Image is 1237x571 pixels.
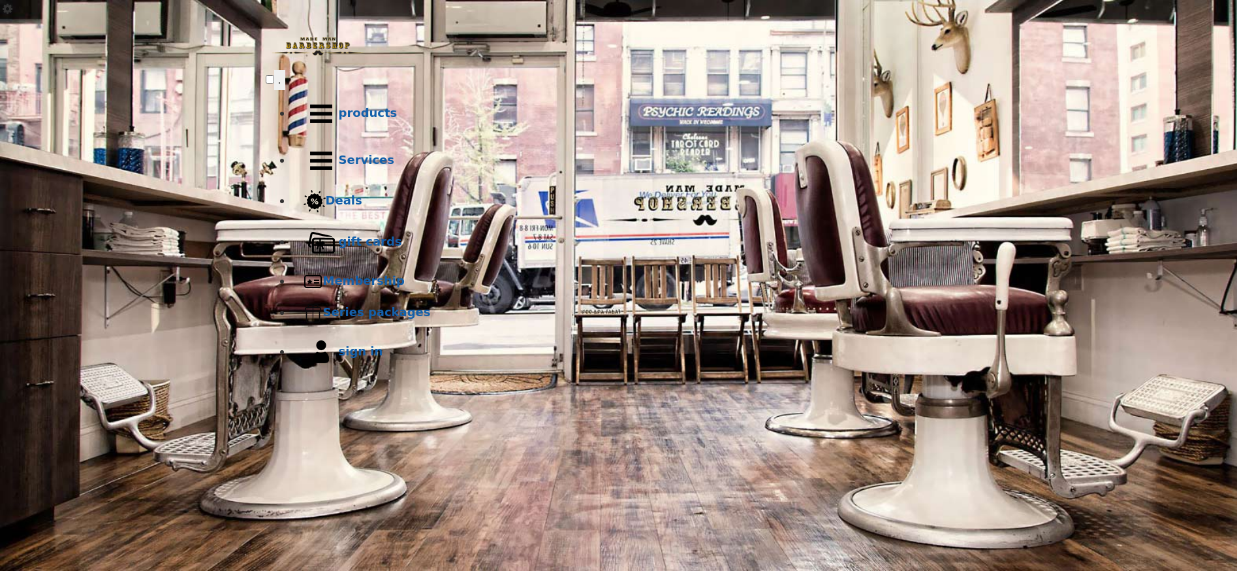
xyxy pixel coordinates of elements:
b: Series packages [323,305,431,319]
a: DealsDeals [292,184,972,219]
b: Membership [323,274,405,287]
img: Series packages [304,303,323,323]
b: Services [339,153,395,167]
img: Made Man Barbershop logo [266,25,370,67]
span: . [278,73,281,86]
a: MembershipMembership [292,266,972,297]
img: Services [304,143,339,178]
img: Deals [304,190,326,213]
button: menu toggle [274,70,285,90]
input: menu toggle [266,75,274,84]
img: Gift cards [304,225,339,260]
b: Deals [326,193,362,207]
img: Products [304,96,339,131]
img: Membership [304,272,323,291]
b: gift cards [339,235,402,248]
a: Series packagesSeries packages [292,297,972,329]
a: Productsproducts [292,90,972,137]
a: sign insign in [292,329,972,376]
b: products [339,106,398,120]
a: Gift cardsgift cards [292,219,972,266]
b: sign in [339,344,383,358]
img: sign in [304,334,339,370]
a: ServicesServices [292,137,972,184]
